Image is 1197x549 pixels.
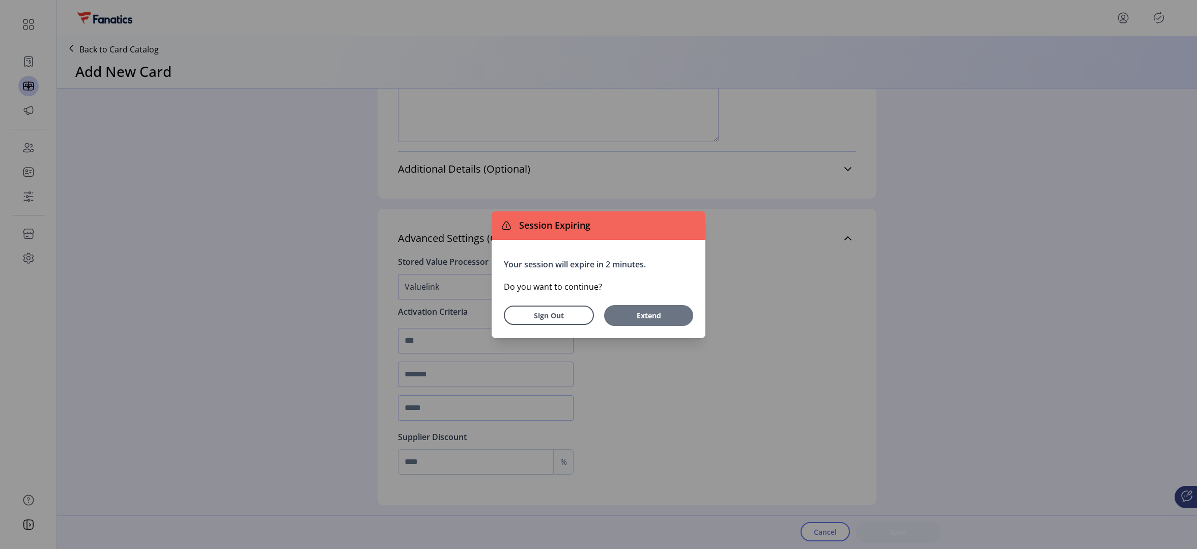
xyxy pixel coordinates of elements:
[604,305,693,326] button: Extend
[609,310,688,321] span: Extend
[515,218,590,232] span: Session Expiring
[517,310,581,321] span: Sign Out
[504,281,693,293] p: Do you want to continue?
[504,258,693,270] p: Your session will expire in 2 minutes.
[504,306,594,325] button: Sign Out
